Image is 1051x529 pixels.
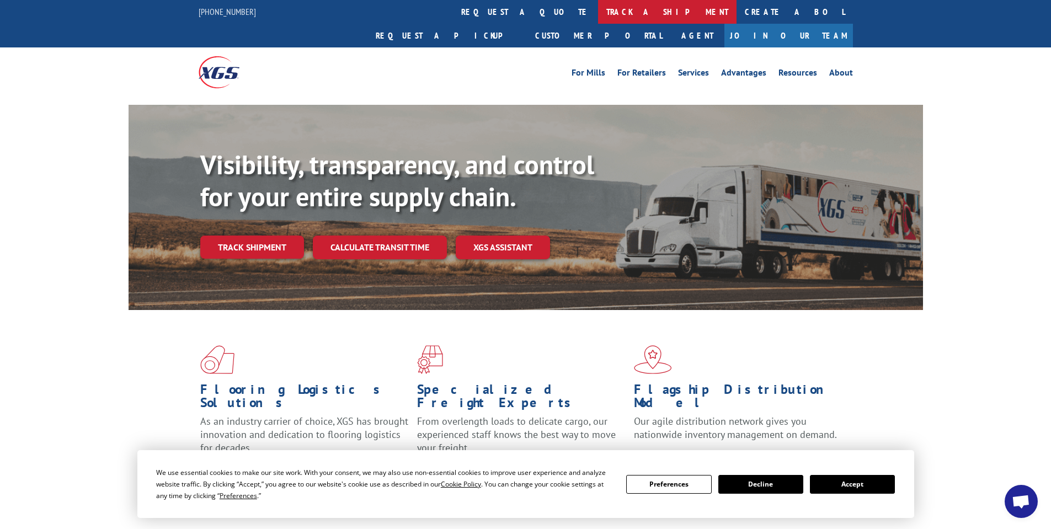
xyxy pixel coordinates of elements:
span: Our agile distribution network gives you nationwide inventory management on demand. [634,415,837,441]
span: Preferences [220,491,257,500]
a: Join Our Team [724,24,853,47]
div: Cookie Consent Prompt [137,450,914,518]
a: Resources [778,68,817,81]
button: Accept [810,475,895,494]
img: xgs-icon-flagship-distribution-model-red [634,345,672,374]
img: xgs-icon-focused-on-flooring-red [417,345,443,374]
button: Preferences [626,475,711,494]
div: We use essential cookies to make our site work. With your consent, we may also use non-essential ... [156,467,613,501]
button: Decline [718,475,803,494]
a: For Mills [572,68,605,81]
a: Customer Portal [527,24,670,47]
a: Advantages [721,68,766,81]
a: For Retailers [617,68,666,81]
h1: Flagship Distribution Model [634,383,842,415]
a: Services [678,68,709,81]
img: xgs-icon-total-supply-chain-intelligence-red [200,345,234,374]
span: Cookie Policy [441,479,481,489]
a: [PHONE_NUMBER] [199,6,256,17]
a: Track shipment [200,236,304,259]
p: From overlength loads to delicate cargo, our experienced staff knows the best way to move your fr... [417,415,626,464]
a: Agent [670,24,724,47]
div: Open chat [1005,485,1038,518]
span: As an industry carrier of choice, XGS has brought innovation and dedication to flooring logistics... [200,415,408,454]
a: Calculate transit time [313,236,447,259]
a: Request a pickup [367,24,527,47]
h1: Specialized Freight Experts [417,383,626,415]
b: Visibility, transparency, and control for your entire supply chain. [200,147,594,213]
a: About [829,68,853,81]
h1: Flooring Logistics Solutions [200,383,409,415]
a: XGS ASSISTANT [456,236,550,259]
